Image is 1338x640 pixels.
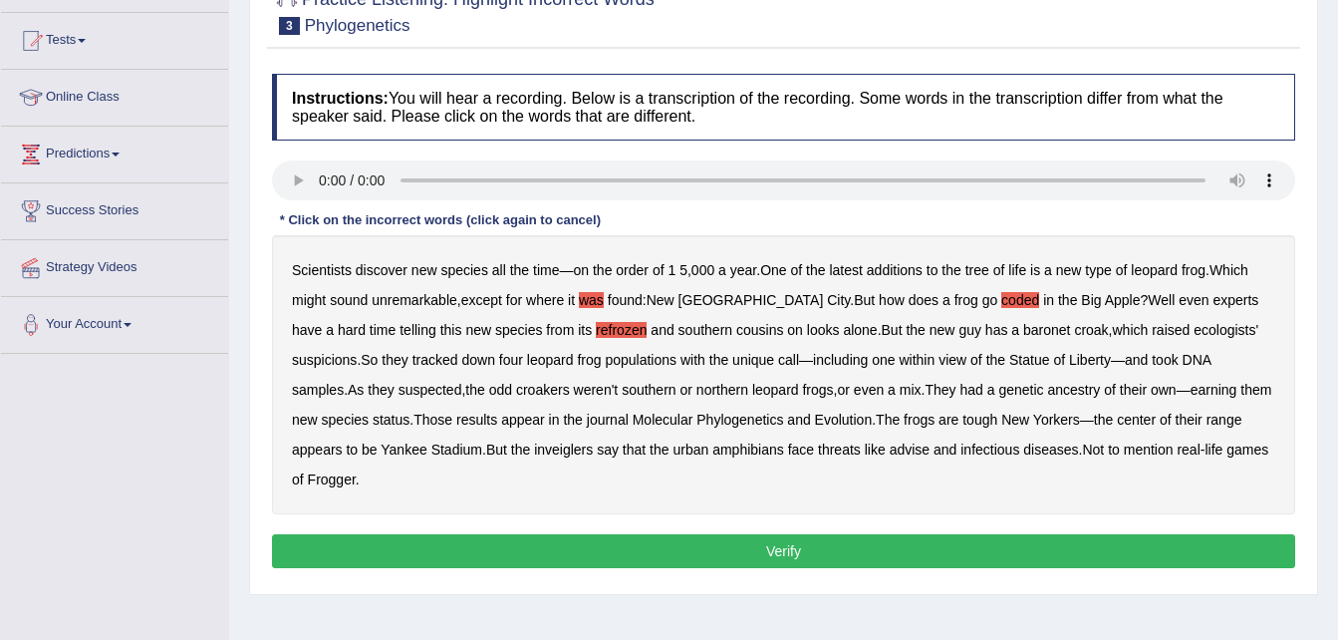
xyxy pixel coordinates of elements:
b: the [563,412,582,428]
b: As [348,382,364,398]
b: Yankee [381,442,426,458]
b: order [616,262,649,278]
b: a [326,322,334,338]
b: tracked [412,352,458,368]
b: Scientists [292,262,352,278]
b: DNA [1183,352,1211,368]
b: this [440,322,462,338]
b: new [411,262,437,278]
b: their [1120,382,1147,398]
b: the [593,262,612,278]
b: had [959,382,982,398]
b: they [382,352,407,368]
a: Success Stories [1,183,228,233]
b: populations [605,352,676,368]
b: center [1117,412,1156,428]
b: unique [732,352,774,368]
b: the [906,322,925,338]
b: own [1151,382,1177,398]
b: and [1125,352,1148,368]
b: except [461,292,502,308]
b: from [546,322,574,338]
b: new [465,322,491,338]
b: the [510,262,529,278]
b: say [597,442,619,458]
b: Which [1209,262,1248,278]
b: within [899,352,935,368]
b: urban [672,442,708,458]
b: Statue [1009,352,1049,368]
b: frog [954,292,978,308]
b: one [872,352,895,368]
b: tough [962,412,997,428]
b: the [1094,412,1113,428]
b: of [970,352,982,368]
b: species [322,412,369,428]
b: looks [807,322,840,338]
b: New [1001,412,1029,428]
b: of [653,262,665,278]
b: the [806,262,825,278]
b: Liberty [1069,352,1111,368]
b: its [578,322,592,338]
b: of [791,262,803,278]
b: Stadium [431,442,482,458]
b: results [456,412,497,428]
b: additions [867,262,923,278]
b: suspicions [292,352,357,368]
b: or [680,382,692,398]
b: suspected [399,382,462,398]
b: new [292,412,318,428]
b: even [1179,292,1208,308]
b: mix [900,382,922,398]
b: with [680,352,705,368]
b: on [787,322,803,338]
b: Those [413,412,452,428]
b: time [370,322,396,338]
b: to [1108,442,1120,458]
b: it [568,292,575,308]
b: So [361,352,378,368]
b: coded [1001,292,1039,308]
b: might [292,292,326,308]
b: mention [1124,442,1174,458]
b: be [362,442,378,458]
b: tree [965,262,989,278]
b: four [499,352,523,368]
b: have [292,322,322,338]
b: Well [1148,292,1175,308]
b: infectious [960,442,1019,458]
b: call [778,352,799,368]
b: frogs [904,412,935,428]
b: alone [843,322,877,338]
b: real [1177,442,1200,458]
b: range [1206,412,1242,428]
b: does [909,292,938,308]
b: genetic [998,382,1043,398]
b: City [827,292,850,308]
b: weren't [574,382,619,398]
b: One [760,262,786,278]
a: Strategy Videos [1,240,228,290]
b: year [730,262,756,278]
b: cousins [736,322,783,338]
b: of [993,262,1005,278]
b: new [930,322,955,338]
b: croakers [516,382,570,398]
b: diseases [1023,442,1078,458]
b: New [647,292,674,308]
b: appear [501,412,545,428]
b: them [1240,382,1271,398]
b: guy [958,322,981,338]
span: 3 [279,17,300,35]
b: go [982,292,998,308]
b: hard [338,322,366,338]
b: the [511,442,530,458]
b: a [942,292,950,308]
b: 1 [668,262,675,278]
b: life [1204,442,1222,458]
a: Your Account [1,297,228,347]
b: advise [890,442,930,458]
b: Molecular [633,412,693,428]
b: the [1058,292,1077,308]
